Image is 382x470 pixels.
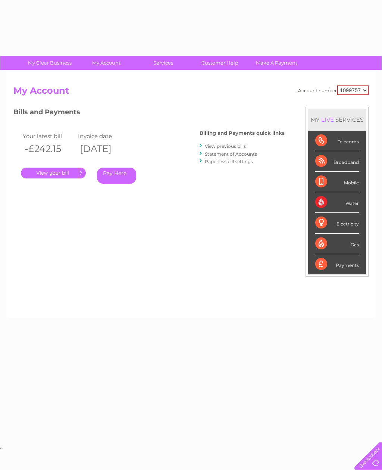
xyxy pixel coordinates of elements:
h3: Bills and Payments [13,107,285,120]
h4: Billing and Payments quick links [200,130,285,136]
div: MY SERVICES [308,109,366,130]
div: Mobile [315,172,359,192]
a: My Clear Business [19,56,81,70]
a: My Account [76,56,137,70]
th: -£242.15 [21,141,76,156]
div: Payments [315,254,359,274]
td: Invoice date [76,131,131,141]
div: Account number [298,85,369,95]
th: [DATE] [76,141,131,156]
a: Pay Here [97,168,136,184]
div: Gas [315,234,359,254]
div: LIVE [320,116,335,123]
a: Paperless bill settings [205,159,253,164]
div: Broadband [315,151,359,172]
div: Electricity [315,213,359,233]
h2: My Account [13,85,369,100]
a: Statement of Accounts [205,151,257,157]
a: . [21,168,86,178]
a: Make A Payment [246,56,307,70]
div: Telecoms [315,131,359,151]
a: Services [132,56,194,70]
a: Customer Help [189,56,251,70]
a: View previous bills [205,143,246,149]
div: Water [315,192,359,213]
td: Your latest bill [21,131,76,141]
